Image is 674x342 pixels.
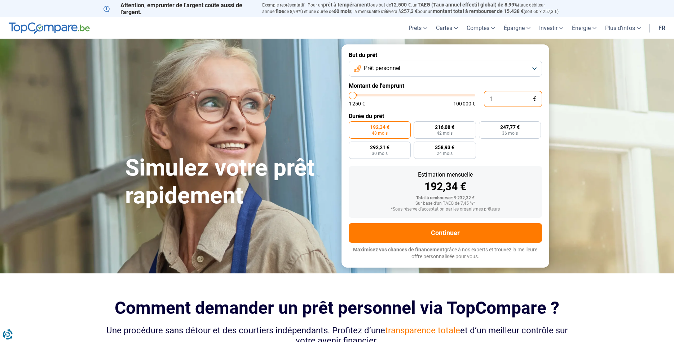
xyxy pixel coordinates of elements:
[391,2,411,8] span: 12.500 €
[433,8,524,14] span: montant total à rembourser de 15.438 €
[533,96,536,102] span: €
[323,2,369,8] span: prêt à tempérament
[354,181,536,192] div: 192,34 €
[601,17,645,39] a: Plus d'infos
[364,64,400,72] span: Prêt personnel
[502,131,518,135] span: 36 mois
[568,17,601,39] a: Énergie
[453,101,475,106] span: 100 000 €
[125,154,333,210] h1: Simulez votre prêt rapidement
[437,131,453,135] span: 42 mois
[354,201,536,206] div: Sur base d'un TAEG de 7,45 %*
[435,145,454,150] span: 358,93 €
[418,2,518,8] span: TAEG (Taux annuel effectif global) de 8,99%
[372,131,388,135] span: 48 mois
[349,223,542,243] button: Continuer
[435,125,454,130] span: 216,08 €
[437,151,453,156] span: 24 mois
[349,113,542,120] label: Durée du prêt
[499,17,535,39] a: Épargne
[385,325,460,335] span: transparence totale
[349,61,542,77] button: Prêt personnel
[276,8,284,14] span: fixe
[349,52,542,59] label: But du prêt
[103,2,254,16] p: Attention, emprunter de l'argent coûte aussi de l'argent.
[370,125,389,130] span: 192,34 €
[372,151,388,156] span: 30 mois
[9,22,90,34] img: TopCompare
[349,246,542,260] p: grâce à nos experts et trouvez la meilleure offre personnalisée pour vous.
[354,207,536,212] div: *Sous réserve d'acceptation par les organismes prêteurs
[432,17,462,39] a: Cartes
[103,298,571,318] h2: Comment demander un prêt personnel via TopCompare ?
[500,125,520,130] span: 247,77 €
[354,172,536,178] div: Estimation mensuelle
[349,82,542,89] label: Montant de l'emprunt
[349,101,365,106] span: 1 250 €
[370,145,389,150] span: 292,21 €
[535,17,568,39] a: Investir
[334,8,352,14] span: 60 mois
[462,17,499,39] a: Comptes
[354,196,536,201] div: Total à rembourser: 9 232,32 €
[404,17,432,39] a: Prêts
[353,247,444,252] span: Maximisez vos chances de financement
[401,8,418,14] span: 257,3 €
[262,2,571,15] p: Exemple représentatif : Pour un tous but de , un (taux débiteur annuel de 8,99%) et une durée de ...
[654,17,670,39] a: fr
